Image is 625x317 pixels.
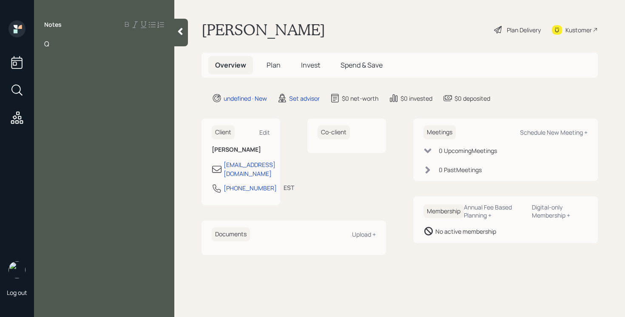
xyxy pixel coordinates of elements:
[439,146,497,155] div: 0 Upcoming Meeting s
[212,146,270,153] h6: [PERSON_NAME]
[224,160,276,178] div: [EMAIL_ADDRESS][DOMAIN_NAME]
[352,230,376,238] div: Upload +
[224,94,267,103] div: undefined · New
[423,204,464,218] h6: Membership
[284,183,294,192] div: EST
[44,20,62,29] label: Notes
[455,94,490,103] div: $0 deposited
[259,128,270,136] div: Edit
[520,128,588,136] div: Schedule New Meeting +
[267,60,281,70] span: Plan
[7,289,27,297] div: Log out
[44,39,49,48] span: Q
[464,203,525,219] div: Annual Fee Based Planning +
[342,94,378,103] div: $0 net-worth
[435,227,496,236] div: No active membership
[532,203,588,219] div: Digital-only Membership +
[439,165,482,174] div: 0 Past Meeting s
[401,94,432,103] div: $0 invested
[341,60,383,70] span: Spend & Save
[215,60,246,70] span: Overview
[507,25,541,34] div: Plan Delivery
[318,125,350,139] h6: Co-client
[423,125,456,139] h6: Meetings
[301,60,320,70] span: Invest
[202,20,325,39] h1: [PERSON_NAME]
[565,25,592,34] div: Kustomer
[224,184,277,192] div: [PHONE_NUMBER]
[9,261,26,278] img: retirable_logo.png
[212,125,235,139] h6: Client
[289,94,320,103] div: Set advisor
[212,227,250,241] h6: Documents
